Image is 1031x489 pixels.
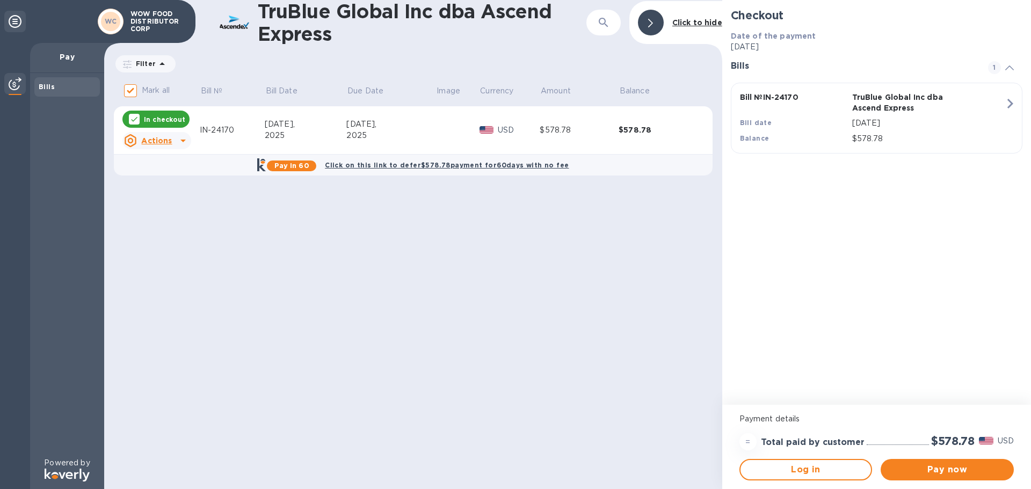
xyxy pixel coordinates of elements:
button: Pay now [881,459,1014,480]
div: 2025 [346,130,435,141]
p: Due Date [347,85,383,97]
p: In checkout [144,115,185,124]
div: [DATE], [265,119,347,130]
p: Balance [620,85,650,97]
h2: Checkout [731,9,1022,22]
p: Image [437,85,460,97]
span: Due Date [347,85,397,97]
p: WOW FOOD DISTRIBUTOR CORP [130,10,184,33]
b: Pay in 60 [274,162,309,170]
h3: Bills [731,61,975,71]
b: Date of the payment [731,32,816,40]
p: Bill № IN-24170 [740,92,848,103]
div: 2025 [265,130,347,141]
b: Click to hide [672,18,722,27]
p: Bill № [201,85,223,97]
b: Bills [39,83,55,91]
p: TruBlue Global Inc dba Ascend Express [852,92,960,113]
span: Pay now [889,463,1005,476]
p: USD [998,435,1014,447]
p: Powered by [44,457,90,469]
p: Pay [39,52,96,62]
h2: $578.78 [931,434,975,448]
button: Log in [739,459,873,480]
b: WC [105,17,117,25]
span: Bill Date [266,85,311,97]
button: Bill №IN-24170TruBlue Global Inc dba Ascend ExpressBill date[DATE]Balance$578.78 [731,83,1022,154]
p: Payment details [739,413,1014,425]
div: [DATE], [346,119,435,130]
p: Mark all [142,85,170,96]
span: Log in [749,463,863,476]
div: $578.78 [540,125,619,136]
p: [DATE] [852,118,1005,129]
span: Balance [620,85,664,97]
img: Logo [45,469,90,481]
p: Filter [132,59,156,68]
span: Amount [541,85,585,97]
img: USD [979,437,993,444]
p: [DATE] [731,41,1022,53]
p: Amount [541,85,571,97]
img: USD [480,126,494,134]
p: Bill Date [266,85,297,97]
u: Actions [141,136,172,145]
b: Balance [740,134,769,142]
p: Currency [480,85,513,97]
p: $578.78 [852,133,1005,144]
p: USD [498,125,540,136]
b: Click on this link to defer $578.78 payment for 60 days with no fee [325,161,569,169]
span: 1 [988,61,1001,74]
div: $578.78 [619,125,698,135]
b: Bill date [740,119,772,127]
div: = [739,433,757,450]
div: IN-24170 [200,125,265,136]
span: Bill № [201,85,237,97]
h3: Total paid by customer [761,437,865,448]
